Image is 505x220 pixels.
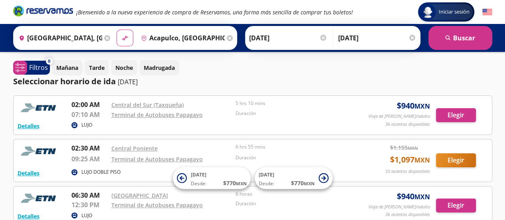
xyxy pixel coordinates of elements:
span: $ 940 [397,190,430,202]
button: Buscar [428,26,492,50]
p: 06:30 AM [71,190,107,200]
button: [DATE]Desde:$770MXN [173,167,251,189]
span: $ 770 [291,179,315,187]
button: Detalles [18,122,40,130]
input: Buscar Origen [16,28,103,48]
p: Seleccionar horario de ida [13,75,116,87]
img: RESERVAMOS [18,143,61,159]
p: 33 asientos disponibles [385,168,430,175]
p: Filtros [29,63,48,72]
p: 12:30 PM [71,200,107,210]
a: Terminal de Autobuses Papagayo [111,155,203,163]
span: Iniciar sesión [436,8,473,16]
p: Duración [236,110,356,117]
p: 36 asientos disponibles [385,211,430,218]
button: Elegir [436,198,476,212]
span: [DATE] [191,171,206,178]
a: Terminal de Autobuses Papagayo [111,201,203,209]
span: $ 770 [223,179,247,187]
p: Viaje de [PERSON_NAME]/adulto [368,113,430,120]
p: 09:25 AM [71,154,107,164]
p: Duración [236,200,356,207]
a: Central Poniente [111,145,158,152]
button: 0Filtros [13,61,50,75]
a: Brand Logo [13,5,73,19]
button: English [482,7,492,17]
a: [GEOGRAPHIC_DATA] [111,192,168,199]
small: MXN [304,180,315,186]
button: Madrugada [139,60,179,75]
button: Elegir [436,153,476,167]
p: 07:10 AM [71,110,107,119]
p: LUJO [81,121,92,129]
p: 36 asientos disponibles [385,121,430,128]
button: Elegir [436,108,476,122]
button: Tarde [85,60,109,75]
span: Desde: [259,180,274,187]
small: MXN [414,156,430,165]
input: Buscar Destino [138,28,225,48]
p: [DATE] [118,77,138,87]
p: 02:00 AM [71,100,107,109]
button: Noche [111,60,137,75]
p: Madrugada [144,63,175,72]
button: [DATE]Desde:$770MXN [255,167,333,189]
span: 0 [48,58,50,65]
small: MXN [408,145,418,151]
small: MXN [414,102,430,111]
a: Central del Sur (Taxqueña) [111,101,184,109]
a: Terminal de Autobuses Papagayo [111,111,203,119]
p: Mañana [56,63,78,72]
input: Opcional [338,28,416,48]
p: LUJO DOBLE PISO [81,168,121,176]
em: ¡Bienvenido a la nueva experiencia de compra de Reservamos, una forma más sencilla de comprar tus... [76,8,353,16]
span: $ 1,097 [390,154,430,166]
input: Elegir Fecha [249,28,327,48]
button: Detalles [18,169,40,177]
small: MXN [414,192,430,201]
span: $ 940 [397,100,430,112]
span: [DATE] [259,171,274,178]
p: Tarde [89,63,105,72]
i: Brand Logo [13,5,73,17]
p: Noche [115,63,133,72]
p: LUJO [81,212,92,219]
p: 5 hrs 10 mins [236,100,356,107]
button: Mañana [52,60,83,75]
p: 6 hrs 55 mins [236,143,356,151]
p: Viaje de [PERSON_NAME]/adulto [368,204,430,210]
p: Duración [236,154,356,161]
img: RESERVAMOS [18,100,61,116]
img: RESERVAMOS [18,190,61,206]
small: MXN [236,180,247,186]
span: $ 1,155 [390,143,418,152]
span: Desde: [191,180,206,187]
p: 6 horas [236,190,356,198]
p: 02:30 AM [71,143,107,153]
